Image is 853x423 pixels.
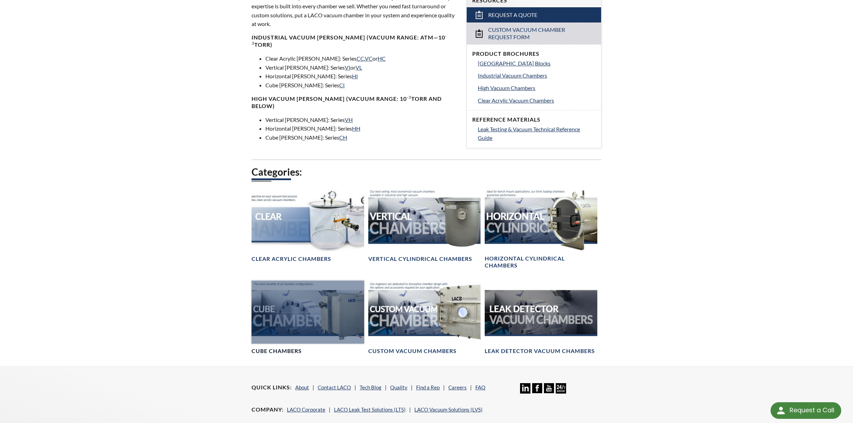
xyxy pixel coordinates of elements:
span: Request a Quote [488,11,537,19]
img: 24/7 Support Icon [556,383,566,393]
a: LACO Leak Test Solutions (LTS) [334,406,406,413]
a: HI [352,73,358,79]
img: round button [775,405,786,416]
h4: Custom Vacuum Chambers [368,347,457,355]
a: Contact LACO [318,384,351,390]
sup: -3 [407,95,411,100]
a: [GEOGRAPHIC_DATA] Blocks [478,59,596,68]
a: Vertical Vacuum Chambers headerVertical Cylindrical Chambers [368,188,481,263]
a: Industrial Vacuum Chambers [478,71,596,80]
a: Request a Quote [467,7,601,23]
li: Horizontal [PERSON_NAME]: Series [265,72,458,81]
a: 24/7 Support [556,388,566,395]
a: HH [352,125,360,132]
a: VL [355,64,362,71]
h4: Vertical Cylindrical Chambers [368,255,472,263]
h4: Clear Acrylic Chambers [252,255,331,263]
a: Quality [390,384,407,390]
h2: Categories: [252,166,601,178]
a: LACO Vacuum Solutions (LVS) [414,406,483,413]
span: [GEOGRAPHIC_DATA] Blocks [478,60,551,67]
h4: Industrial Vacuum [PERSON_NAME] (vacuum range: atm—10 Torr) [252,34,458,49]
li: Vertical [PERSON_NAME]: Series [265,115,458,124]
a: Custom Vacuum Chamber headerCustom Vacuum Chambers [368,281,481,355]
h4: Product Brochures [472,50,596,58]
a: Custom Vacuum Chamber Request Form [467,23,601,44]
a: VI [345,64,350,71]
a: Horizontal Cylindrical headerHorizontal Cylindrical Chambers [485,188,597,269]
a: LACO Corporate [287,406,325,413]
a: CI [339,82,345,88]
li: Cube [PERSON_NAME]: Series [265,133,458,142]
li: Clear Acrylic [PERSON_NAME]: Series , or [265,54,458,63]
h4: Leak Detector Vacuum Chambers [485,347,595,355]
a: CH [339,134,347,141]
a: Clear Acrylic Vacuum Chambers [478,96,596,105]
a: Careers [448,384,467,390]
li: Vertical [PERSON_NAME]: Series or [265,63,458,72]
a: High Vacuum Chambers [478,83,596,92]
span: Clear Acrylic Vacuum Chambers [478,97,554,104]
span: High Vacuum Chambers [478,85,535,91]
div: Request a Call [771,402,841,419]
h4: High Vacuum [PERSON_NAME] (Vacuum range: 10 Torr and below) [252,95,458,110]
a: Find a Rep [416,384,440,390]
a: Cube Chambers headerCube Chambers [252,281,364,355]
a: Tech Blog [360,384,381,390]
h4: Company [252,406,283,413]
a: Leak Testing & Vacuum Technical Reference Guide [478,125,596,142]
li: Cube [PERSON_NAME]: Series [265,81,458,90]
a: HC [378,55,386,62]
div: Request a Call [790,402,834,418]
a: VH [345,116,353,123]
a: About [295,384,309,390]
span: Leak Testing & Vacuum Technical Reference Guide [478,126,580,141]
h4: Horizontal Cylindrical Chambers [485,255,597,270]
a: CC [357,55,364,62]
a: FAQ [475,384,485,390]
h4: Quick Links [252,384,292,391]
a: Clear Chambers headerClear Acrylic Chambers [252,188,364,263]
span: Custom Vacuum Chamber Request Form [488,26,582,41]
span: Industrial Vacuum Chambers [478,72,547,79]
h4: Reference Materials [472,116,596,123]
a: Leak Test Vacuum Chambers headerLeak Detector Vacuum Chambers [485,281,597,355]
li: Horizontal [PERSON_NAME]: Series [265,124,458,133]
h4: Cube Chambers [252,347,302,355]
a: VC [365,55,372,62]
